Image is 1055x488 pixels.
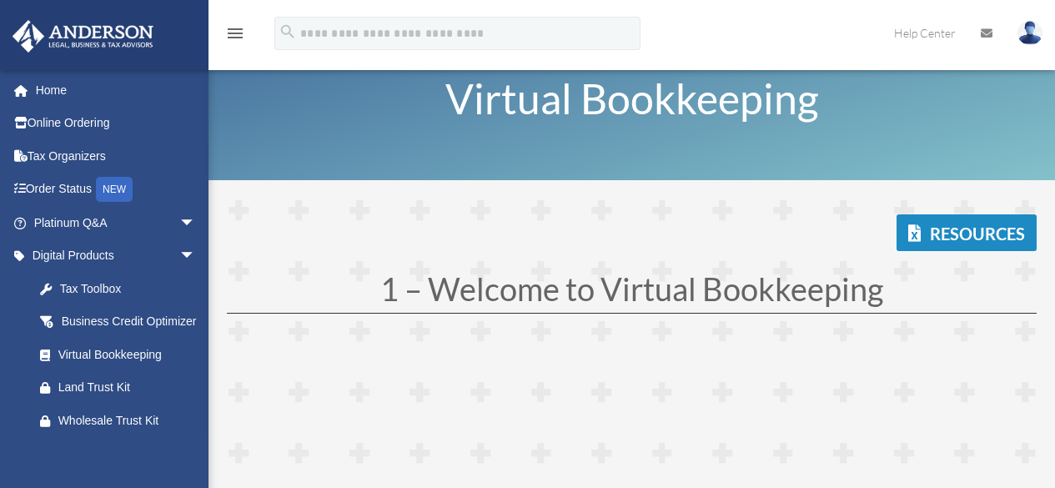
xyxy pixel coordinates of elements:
[23,404,221,437] a: Wholesale Trust Kit
[58,345,192,365] div: Virtual Bookkeeping
[179,206,213,240] span: arrow_drop_down
[12,73,221,107] a: Home
[179,239,213,274] span: arrow_drop_down
[227,273,1037,313] h1: 1 – Welcome to Virtual Bookkeeping
[23,272,221,305] a: Tax Toolbox
[96,177,133,202] div: NEW
[58,377,200,398] div: Land Trust Kit
[23,305,221,339] a: Business Credit Optimizer
[58,311,200,332] div: Business Credit Optimizer
[225,29,245,43] a: menu
[445,73,819,123] span: Virtual Bookkeeping
[58,279,200,299] div: Tax Toolbox
[225,23,245,43] i: menu
[12,107,221,140] a: Online Ordering
[279,23,297,41] i: search
[23,338,213,371] a: Virtual Bookkeeping
[12,173,221,207] a: Order StatusNEW
[58,410,200,431] div: Wholesale Trust Kit
[897,214,1037,251] a: Resources
[8,20,158,53] img: Anderson Advisors Platinum Portal
[1017,21,1042,45] img: User Pic
[12,206,221,239] a: Platinum Q&Aarrow_drop_down
[12,139,221,173] a: Tax Organizers
[12,239,221,273] a: Digital Productsarrow_drop_down
[23,371,221,405] a: Land Trust Kit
